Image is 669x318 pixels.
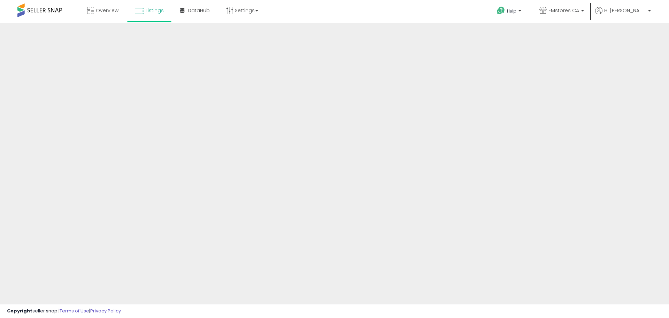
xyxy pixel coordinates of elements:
i: Get Help [497,6,505,15]
a: Help [491,1,528,23]
div: seller snap | | [7,308,121,315]
a: Privacy Policy [90,308,121,314]
span: Listings [146,7,164,14]
span: DataHub [188,7,210,14]
a: Hi [PERSON_NAME] [595,7,651,23]
a: Terms of Use [60,308,89,314]
span: Help [507,8,516,14]
strong: Copyright [7,308,32,314]
span: Hi [PERSON_NAME] [604,7,646,14]
span: EMstores CA [548,7,579,14]
span: Overview [96,7,118,14]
